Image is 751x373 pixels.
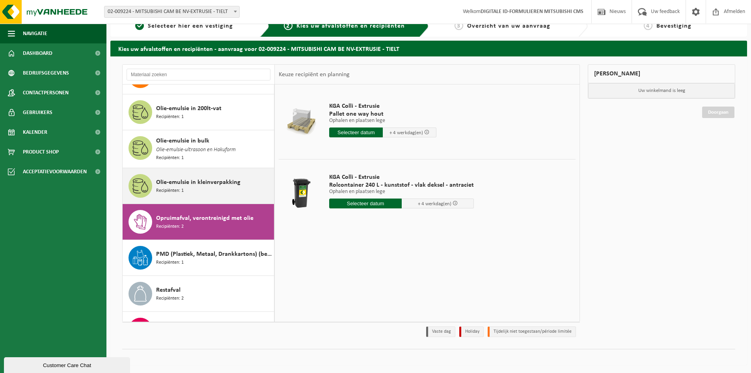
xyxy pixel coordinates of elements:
span: Recipiënten: 1 [156,187,184,195]
span: Gebruikers [23,103,52,122]
span: + 4 werkdag(en) [389,130,423,135]
span: KGA Colli - Extrusie [329,102,436,110]
span: Recipiënten: 2 [156,295,184,302]
span: Dashboard [23,43,52,63]
span: Olie-emulsie in bulk [156,136,209,146]
span: 4 [644,21,652,30]
button: PMD (Plastiek, Metaal, Drankkartons) (bedrijven) Recipiënten: 1 [123,240,274,276]
span: Navigatie [23,24,47,43]
span: Recipiënten: 1 [156,154,184,162]
span: 1 [135,21,144,30]
a: 1Selecteer hier een vestiging [114,21,254,31]
span: Opruimafval, verontreinigd met olie [156,214,253,223]
span: Spuitbussen [156,321,189,331]
span: Bedrijfsgegevens [23,63,69,83]
span: PMD (Plastiek, Metaal, Drankkartons) (bedrijven) [156,249,272,259]
h2: Kies uw afvalstoffen en recipiënten - aanvraag voor 02-009224 - MITSUBISHI CAM BE NV-EXTRUSIE - T... [110,41,747,56]
strong: DIGITALE ID-FORMULIEREN MITSUBISHI CMS [481,9,583,15]
iframe: chat widget [4,356,132,373]
span: Selecteer hier een vestiging [148,23,233,29]
p: Uw winkelmand is leeg [588,83,735,98]
span: Overzicht van uw aanvraag [467,23,550,29]
button: Olie-emulsie in 200lt-vat Recipiënten: 1 [123,94,274,130]
button: Olie-emulsie in kleinverpakking Recipiënten: 1 [123,168,274,204]
span: Kalender [23,122,47,142]
span: Olie-emulsie in kleinverpakking [156,178,240,187]
span: Recipiënten: 2 [156,223,184,231]
span: 2 [284,21,293,30]
button: Spuitbussen [123,312,274,348]
button: Restafval Recipiënten: 2 [123,276,274,312]
li: Vaste dag [426,326,455,337]
span: Kies uw afvalstoffen en recipiënten [296,23,405,29]
button: Olie-emulsie in bulk Olie-emulsie-ultrasoon en Hakuform Recipiënten: 1 [123,130,274,168]
span: 3 [455,21,463,30]
input: Materiaal zoeken [127,69,270,81]
span: Olie-emulsie-ultrasoon en Hakuform [156,146,236,154]
span: Pallet one way hout [329,110,436,118]
div: [PERSON_NAME] [588,64,735,83]
span: 02-009224 - MITSUBISHI CAM BE NV-EXTRUSIE - TIELT [104,6,239,17]
input: Selecteer datum [329,127,383,137]
span: Recipiënten: 1 [156,259,184,266]
span: Olie-emulsie in 200lt-vat [156,104,222,113]
span: KGA Colli - Extrusie [329,173,474,181]
span: Contactpersonen [23,83,69,103]
li: Holiday [459,326,484,337]
span: + 4 werkdag(en) [418,201,451,206]
button: Opruimafval, verontreinigd met olie Recipiënten: 2 [123,204,274,240]
div: Keuze recipiënt en planning [275,65,354,84]
span: Product Shop [23,142,59,162]
span: Rolcontainer 240 L - kunststof - vlak deksel - antraciet [329,181,474,189]
span: Restafval [156,285,181,295]
span: Acceptatievoorwaarden [23,162,87,182]
span: Bevestiging [656,23,691,29]
span: Recipiënten: 1 [156,113,184,121]
p: Ophalen en plaatsen lege [329,189,474,195]
a: Doorgaan [702,107,734,118]
span: 02-009224 - MITSUBISHI CAM BE NV-EXTRUSIE - TIELT [104,6,240,18]
p: Ophalen en plaatsen lege [329,118,436,124]
li: Tijdelijk niet toegestaan/période limitée [488,326,576,337]
input: Selecteer datum [329,199,402,208]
